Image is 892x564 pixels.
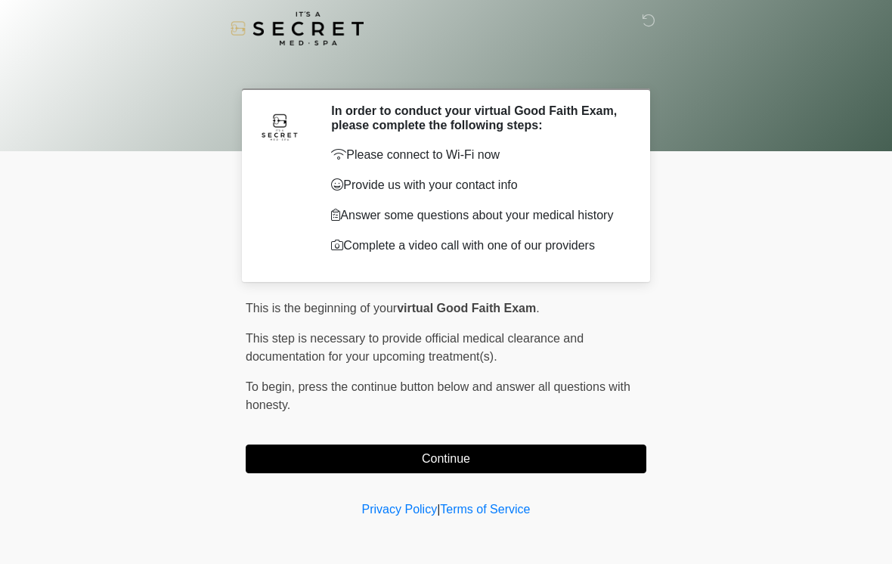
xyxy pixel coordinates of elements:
[246,380,298,393] span: To begin,
[231,11,364,45] img: It's A Secret Med Spa Logo
[246,302,397,315] span: This is the beginning of your
[246,445,646,473] button: Continue
[536,302,539,315] span: .
[234,54,658,82] h1: ‎ ‎
[437,503,440,516] a: |
[257,104,302,149] img: Agent Avatar
[331,206,624,225] p: Answer some questions about your medical history
[331,237,624,255] p: Complete a video call with one of our providers
[246,332,584,363] span: This step is necessary to provide official medical clearance and documentation for your upcoming ...
[331,176,624,194] p: Provide us with your contact info
[246,380,630,411] span: press the continue button below and answer all questions with honesty.
[331,104,624,132] h2: In order to conduct your virtual Good Faith Exam, please complete the following steps:
[440,503,530,516] a: Terms of Service
[397,302,536,315] strong: virtual Good Faith Exam
[362,503,438,516] a: Privacy Policy
[331,146,624,164] p: Please connect to Wi-Fi now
